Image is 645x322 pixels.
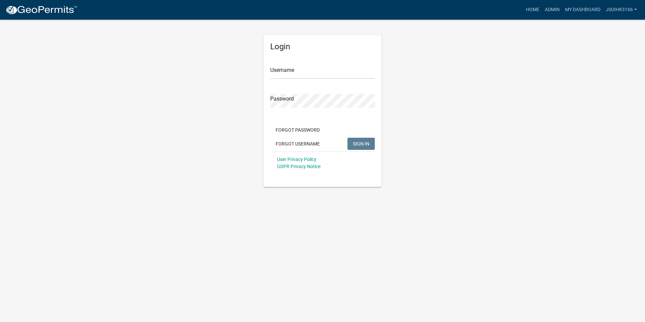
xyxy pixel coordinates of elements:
a: Home [523,3,542,16]
h5: Login [270,42,375,52]
a: Jsuihk3166 [603,3,640,16]
a: My Dashboard [562,3,603,16]
button: Forgot Username [270,138,325,150]
button: SIGN IN [347,138,375,150]
a: User Privacy Policy [277,157,316,162]
a: GDPR Privacy Notice [277,164,320,169]
button: Forgot Password [270,124,325,136]
a: Admin [542,3,562,16]
span: SIGN IN [353,141,369,146]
